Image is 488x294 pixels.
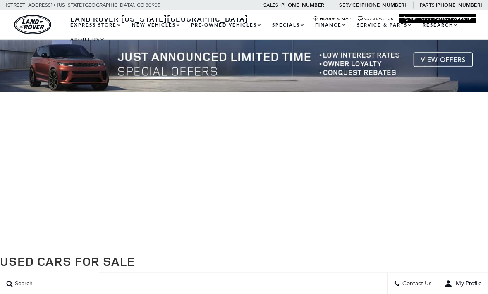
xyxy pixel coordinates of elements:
[70,14,248,24] span: Land Rover [US_STATE][GEOGRAPHIC_DATA]
[14,15,51,34] img: Land Rover
[418,18,464,32] a: Research
[403,16,472,22] a: Visit Our Jaguar Website
[452,280,482,287] span: My Profile
[358,16,393,22] a: Contact Us
[14,15,51,34] a: land-rover
[65,18,476,47] nav: Main Navigation
[436,2,482,8] a: [PHONE_NUMBER]
[65,32,110,47] a: About Us
[280,2,325,8] a: [PHONE_NUMBER]
[400,280,431,287] span: Contact Us
[339,2,359,8] span: Service
[65,14,253,24] a: Land Rover [US_STATE][GEOGRAPHIC_DATA]
[313,16,352,22] a: Hours & Map
[360,2,406,8] a: [PHONE_NUMBER]
[263,2,278,8] span: Sales
[13,280,33,287] span: Search
[352,18,418,32] a: Service & Parts
[186,18,267,32] a: Pre-Owned Vehicles
[65,18,127,32] a: EXPRESS STORE
[127,18,186,32] a: New Vehicles
[6,2,160,8] a: [STREET_ADDRESS] • [US_STATE][GEOGRAPHIC_DATA], CO 80905
[310,18,352,32] a: Finance
[420,2,435,8] span: Parts
[267,18,310,32] a: Specials
[438,273,488,294] button: user-profile-menu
